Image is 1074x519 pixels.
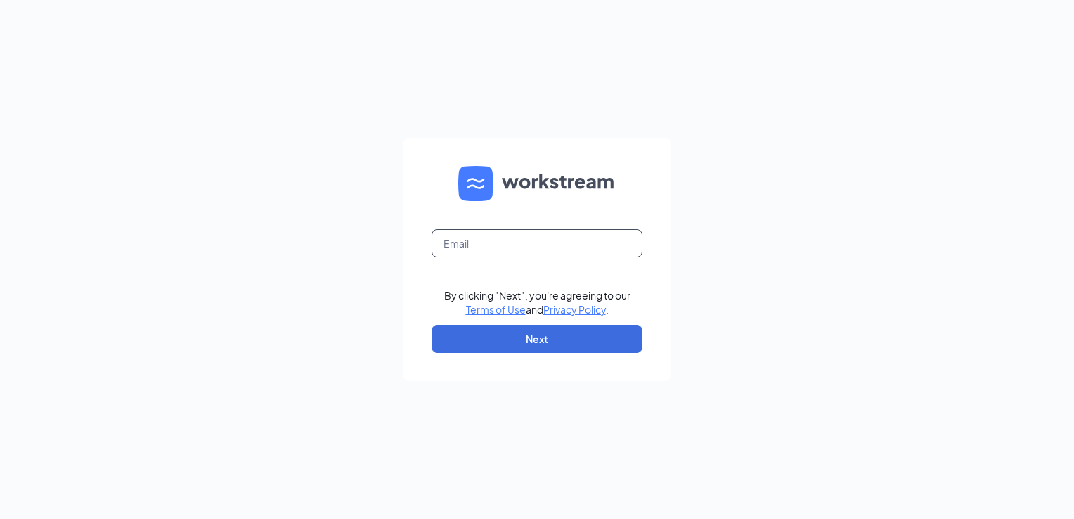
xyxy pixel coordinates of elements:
a: Privacy Policy [543,303,606,316]
a: Terms of Use [466,303,526,316]
input: Email [432,229,642,257]
button: Next [432,325,642,353]
div: By clicking "Next", you're agreeing to our and . [444,288,630,316]
img: WS logo and Workstream text [458,166,616,201]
